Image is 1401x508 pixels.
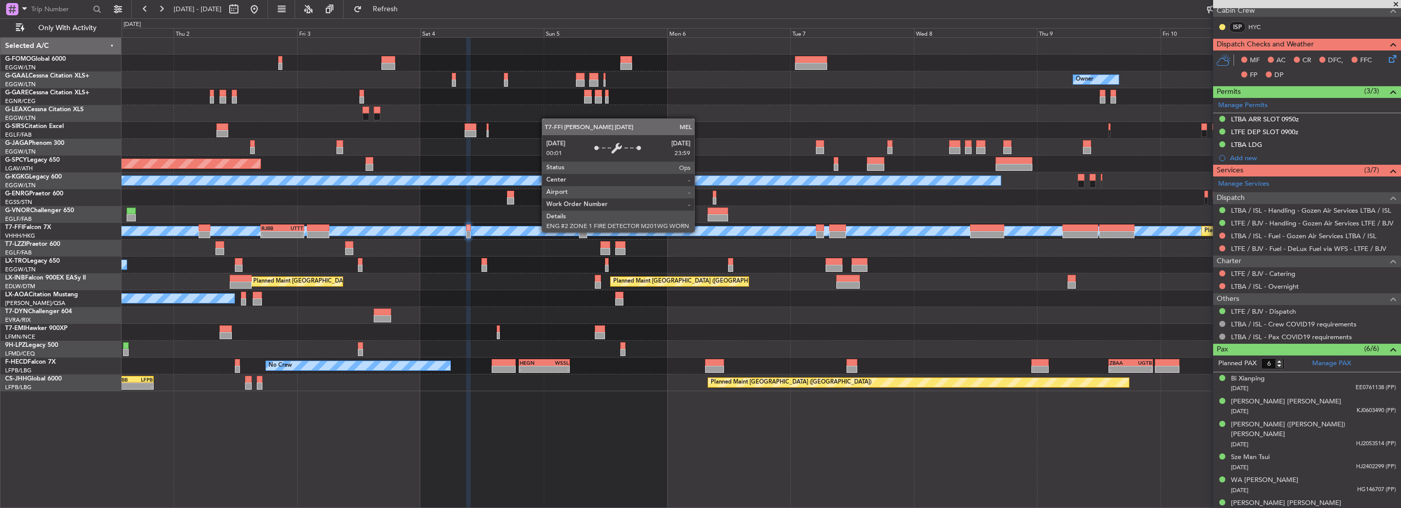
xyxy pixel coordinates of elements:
a: HYC [1248,22,1271,32]
div: No Crew [269,358,292,373]
div: Wed 8 [914,28,1037,37]
div: Sze Man Tsui [1231,452,1270,463]
a: G-KGKGLegacy 600 [5,174,62,180]
div: UTTT [282,225,303,231]
div: - [1130,366,1151,372]
a: Manage Permits [1218,100,1268,111]
a: LFMN/NCE [5,333,35,341]
a: LFPB/LBG [5,384,32,391]
span: G-JAGA [5,140,29,146]
div: - [544,366,569,372]
div: Thu 2 [174,28,297,37]
span: [DATE] [1231,464,1248,471]
span: 9H-LPZ [5,342,26,348]
span: AC [1276,56,1286,66]
a: 9H-LPZLegacy 500 [5,342,58,348]
span: T7-LZZI [5,241,26,247]
a: LTBA / ISL - Fuel - Gozen Air Services LTBA / ISL [1231,232,1376,240]
button: Only With Activity [11,20,111,36]
span: [DATE] [1231,487,1248,494]
a: Manage PAX [1312,359,1351,369]
a: EGGW/LTN [5,266,36,273]
span: LX-INB [5,275,25,281]
span: G-KGKG [5,174,29,180]
a: [PERSON_NAME]/QSA [5,299,65,307]
span: CS-JHH [5,376,27,382]
span: (3/7) [1364,165,1379,175]
div: WSSL [544,360,569,366]
div: Owner [1076,72,1093,87]
span: Charter [1217,256,1241,267]
a: EGGW/LTN [5,81,36,88]
a: LTFE / BJV - Fuel - DeLux Fuel via WFS - LTFE / BJV [1231,244,1386,253]
span: [DATE] [1231,385,1248,392]
a: EGGW/LTN [5,114,36,122]
a: LTBA / ISL - Crew COVID19 requirements [1231,320,1357,328]
label: Planned PAX [1218,359,1257,369]
div: FCBB [115,376,134,383]
div: - [282,232,303,238]
a: EDLW/DTM [5,283,35,290]
a: LTBA / ISL - Pax COVID19 requirements [1231,333,1352,341]
div: Planned Maint [GEOGRAPHIC_DATA] ([GEOGRAPHIC_DATA]) [613,274,774,289]
a: G-VNORChallenger 650 [5,208,74,214]
span: G-GARE [5,90,29,96]
button: Refresh [349,1,410,17]
div: Fri 10 [1161,28,1284,37]
a: G-LEAXCessna Citation XLS [5,107,84,113]
a: LFPB/LBG [5,367,32,374]
a: EGSS/STN [5,198,32,206]
span: Dispatch Checks and Weather [1217,39,1314,50]
span: HJ2402299 (PP) [1356,463,1396,471]
a: LGAV/ATH [5,165,33,172]
a: LX-INBFalcon 900EX EASy II [5,275,86,281]
div: Planned Maint [GEOGRAPHIC_DATA] [253,274,351,289]
span: HJ2053514 (PP) [1356,440,1396,448]
div: Add new [1230,154,1396,162]
span: Cabin Crew [1217,5,1255,17]
span: Only With Activity [27,24,108,32]
a: T7-FFIFalcon 7X [5,224,51,231]
input: Trip Number [31,2,90,17]
div: RJBB [261,225,282,231]
div: LTBA ARR SLOT 0950z [1231,115,1299,123]
div: [PERSON_NAME] ([PERSON_NAME]) [PERSON_NAME] [1231,420,1396,440]
a: LTFE / BJV - Handling - Gozen Air Services LTFE / BJV [1231,219,1393,227]
span: (6/6) [1364,343,1379,354]
div: UGTB [1130,360,1151,366]
span: DP [1274,70,1284,81]
div: ZBAA [1109,360,1130,366]
span: (3/3) [1364,86,1379,96]
a: LTBA / ISL - Handling - Gozen Air Services LTBA / ISL [1231,206,1391,215]
a: EGLF/FAB [5,215,32,223]
span: CR [1302,56,1311,66]
div: - [134,383,153,389]
span: G-VNOR [5,208,30,214]
div: Planned Maint Geneva (Cointrin) [1204,223,1289,239]
div: Tue 7 [790,28,914,37]
a: F-HECDFalcon 7X [5,359,56,365]
a: LFMD/CEQ [5,350,35,358]
span: MF [1250,56,1260,66]
a: G-SPCYLegacy 650 [5,157,60,163]
div: LTBA LDG [1231,140,1262,149]
div: WA [PERSON_NAME] [1231,475,1298,486]
span: [DATE] - [DATE] [174,5,222,14]
a: LX-TROLegacy 650 [5,258,60,264]
span: G-GAAL [5,73,29,79]
div: Mon 6 [667,28,791,37]
span: Services [1217,165,1243,176]
a: LTFE / BJV - Catering [1231,269,1295,278]
div: - [115,383,134,389]
a: EVRA/RIX [5,316,31,324]
div: HEGN [520,360,544,366]
a: G-GAALCessna Citation XLS+ [5,73,89,79]
div: Fri 3 [297,28,421,37]
div: - [520,366,544,372]
div: [PERSON_NAME] [PERSON_NAME] [1231,397,1341,407]
a: EGLF/FAB [5,131,32,139]
div: Bi Xianping [1231,374,1265,384]
span: [DATE] [1231,441,1248,448]
span: Dispatch [1217,192,1245,204]
span: T7-FFI [5,224,23,231]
